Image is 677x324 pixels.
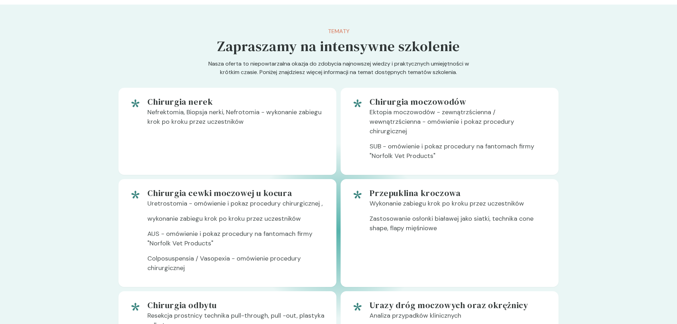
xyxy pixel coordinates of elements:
p: Uretrostomia - omówienie i pokaz procedury chirurgicznej , [147,199,325,214]
h5: Chirurgia cewki moczowej u kocura [147,188,325,199]
h5: Zapraszamy na intensywne szkolenie [217,36,460,57]
p: Wykonanie zabiegu krok po kroku przez uczestników [370,199,547,214]
p: Nasza oferta to niepowtarzalna okazja do zdobycia najnowszej wiedzy i praktycznych umiejętności w... [203,60,474,88]
p: wykonanie zabiegu krok po kroku przez uczestników [147,214,325,229]
p: Ektopia moczowodów - zewnątrzścienna / wewnątrzścienna - omówienie i pokaz procedury chirurgicznej [370,108,547,142]
h5: Przepuklina kroczowa [370,188,547,199]
p: Zastosowanie osłonki białawej jako siatki, technika cone shape, flapy mięśniowe [370,214,547,239]
h5: Urazy dróg moczowych oraz okrężnicy [370,300,547,311]
p: Tematy [217,27,460,36]
h5: Chirurgia nerek [147,96,325,108]
p: Nefrektomia, Biopsja nerki, Nefrotomia - wykonanie zabiegu krok po kroku przez uczestników [147,108,325,132]
h5: Chirurgia odbytu [147,300,325,311]
p: Colposuspensia / Vasopexia - omówienie procedury chirurgicznej [147,254,325,279]
p: AUS - omówienie i pokaz procedury na fantomach firmy "Norfolk Vet Products" [147,229,325,254]
p: SUB - omówienie i pokaz procedury na fantomach firmy "Norfolk Vet Products" [370,142,547,166]
h5: Chirurgia moczowodów [370,96,547,108]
